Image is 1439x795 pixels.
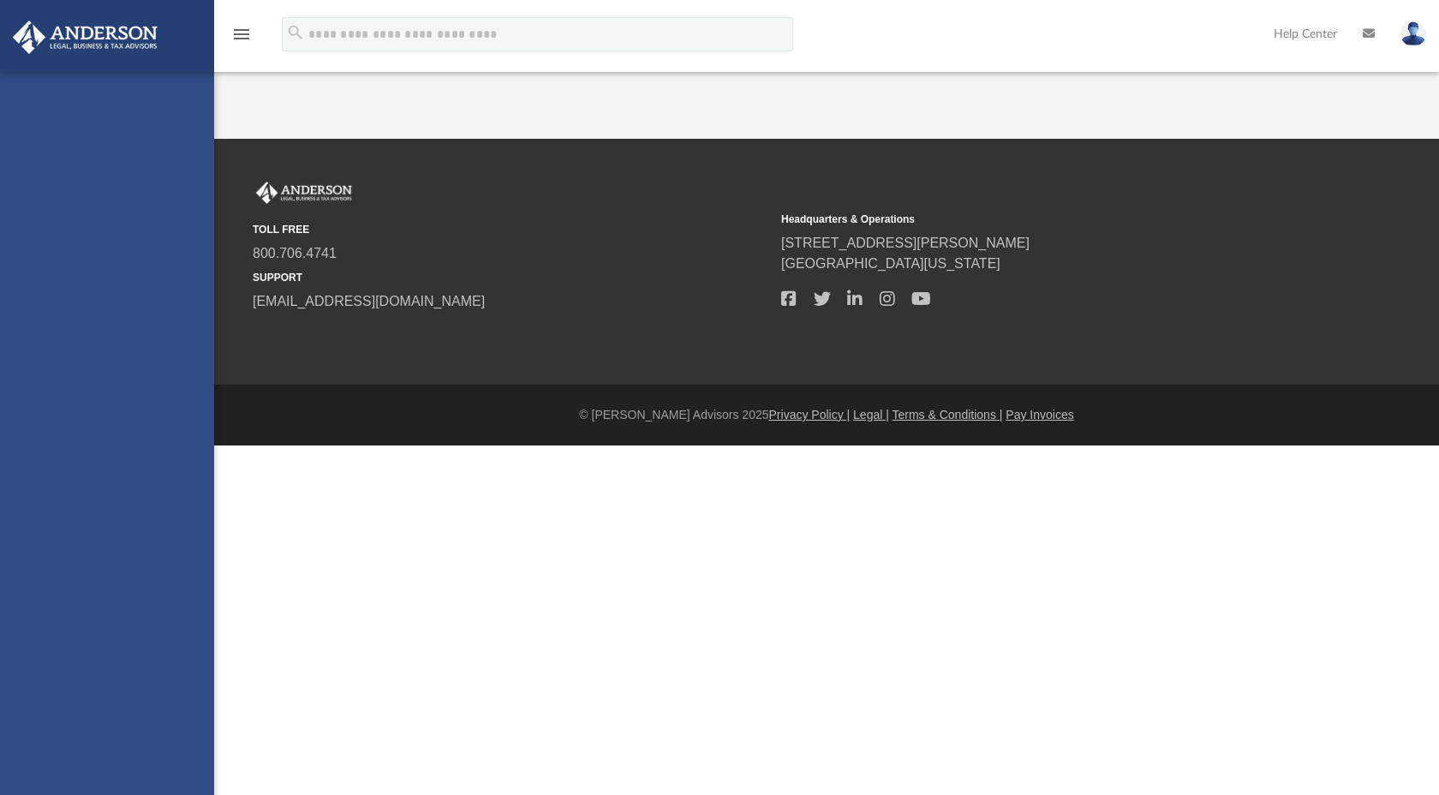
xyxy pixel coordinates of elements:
[8,21,163,54] img: Anderson Advisors Platinum Portal
[781,236,1030,250] a: [STREET_ADDRESS][PERSON_NAME]
[893,408,1003,421] a: Terms & Conditions |
[769,408,851,421] a: Privacy Policy |
[253,222,769,237] small: TOLL FREE
[781,212,1298,227] small: Headquarters & Operations
[231,24,252,45] i: menu
[286,23,305,42] i: search
[781,256,1000,271] a: [GEOGRAPHIC_DATA][US_STATE]
[231,33,252,45] a: menu
[853,408,889,421] a: Legal |
[253,182,355,204] img: Anderson Advisors Platinum Portal
[1400,21,1426,46] img: User Pic
[253,246,337,260] a: 800.706.4741
[253,294,485,308] a: [EMAIL_ADDRESS][DOMAIN_NAME]
[253,270,769,285] small: SUPPORT
[214,406,1439,424] div: © [PERSON_NAME] Advisors 2025
[1006,408,1073,421] a: Pay Invoices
